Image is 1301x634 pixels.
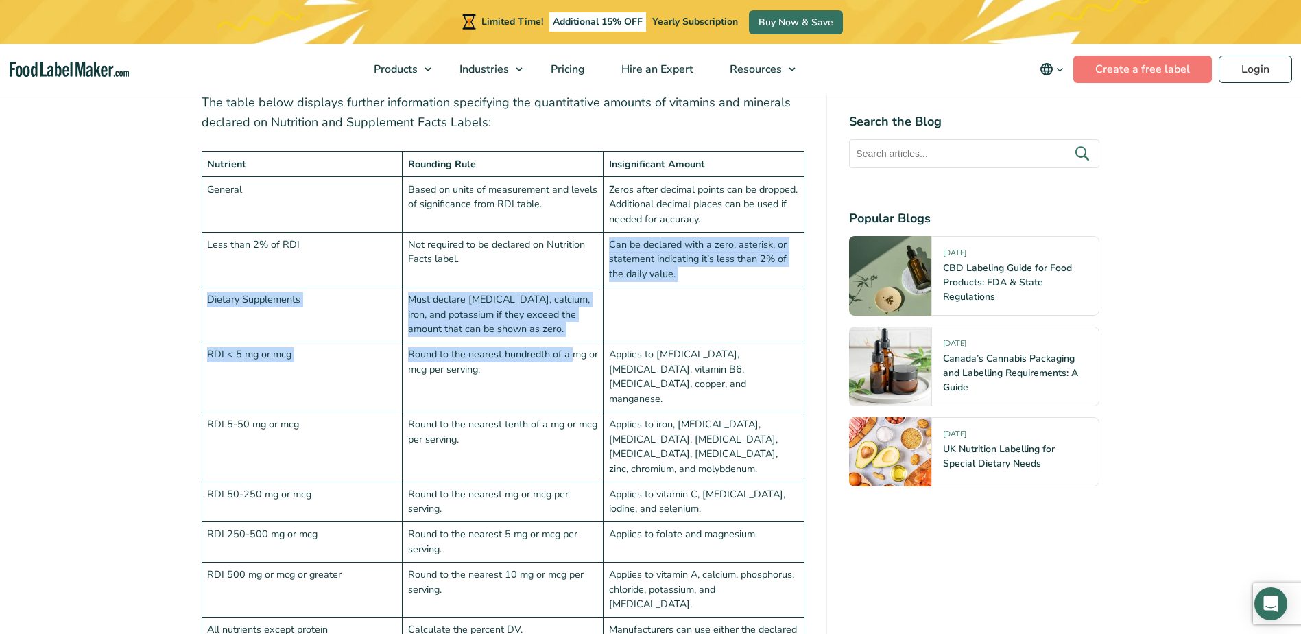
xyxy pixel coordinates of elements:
[533,44,600,95] a: Pricing
[749,10,843,34] a: Buy Now & Save
[403,287,604,342] td: Must declare [MEDICAL_DATA], calcium, iron, and potassium if they exceed the amount that can be s...
[604,342,804,412] td: Applies to [MEDICAL_DATA], [MEDICAL_DATA], vitamin B6, [MEDICAL_DATA], copper, and manganese.
[652,15,738,28] span: Yearly Subscription
[202,482,403,522] td: RDI 50-250 mg or mcg
[604,562,804,617] td: Applies to vitamin A, calcium, phosphorus, chloride, potassium, and [MEDICAL_DATA].
[403,412,604,482] td: Round to the nearest tenth of a mg or mcg per serving.
[617,62,695,77] span: Hire an Expert
[604,522,804,563] td: Applies to folate and magnesium.
[549,12,646,32] span: Additional 15% OFF
[943,338,966,354] span: [DATE]
[943,443,1055,470] a: UK Nutrition Labelling for Special Dietary Needs
[455,62,510,77] span: Industries
[403,482,604,522] td: Round to the nearest mg or mcg per serving.
[202,342,403,412] td: RDI < 5 mg or mcg
[202,93,805,132] p: The table below displays further information specifying the quantitative amounts of vitamins and ...
[481,15,543,28] span: Limited Time!
[943,429,966,445] span: [DATE]
[726,62,783,77] span: Resources
[202,522,403,563] td: RDI 250-500 mg or mcg
[202,412,403,482] td: RDI 5-50 mg or mcg
[202,177,403,232] td: General
[403,522,604,563] td: Round to the nearest 5 mg or mcg per serving.
[1254,587,1287,620] div: Open Intercom Messenger
[604,232,804,287] td: Can be declared with a zero, asterisk, or statement indicating it’s less than 2% of the daily value.
[604,482,804,522] td: Applies to vitamin C, [MEDICAL_DATA], iodine, and selenium.
[202,232,403,287] td: Less than 2% of RDI
[403,342,604,412] td: Round to the nearest hundredth of a mg or mcg per serving.
[712,44,802,95] a: Resources
[943,261,1072,303] a: CBD Labeling Guide for Food Products: FDA & State Regulations
[202,287,403,342] td: Dietary Supplements
[370,62,419,77] span: Products
[207,157,246,171] strong: Nutrient
[943,248,966,263] span: [DATE]
[442,44,529,95] a: Industries
[604,177,804,232] td: Zeros after decimal points can be dropped. Additional decimal places can be used if needed for ac...
[403,232,604,287] td: Not required to be declared on Nutrition Facts label.
[604,44,708,95] a: Hire an Expert
[408,157,476,171] strong: Rounding Rule
[356,44,438,95] a: Products
[943,352,1078,394] a: Canada’s Cannabis Packaging and Labelling Requirements: A Guide
[1219,56,1292,83] a: Login
[849,113,1099,131] h4: Search the Blog
[547,62,586,77] span: Pricing
[849,209,1099,228] h4: Popular Blogs
[403,177,604,232] td: Based on units of measurement and levels of significance from RDI table.
[609,157,705,171] strong: Insignificant Amount
[403,562,604,617] td: Round to the nearest 10 mg or mcg per serving.
[604,412,804,482] td: Applies to iron, [MEDICAL_DATA], [MEDICAL_DATA], [MEDICAL_DATA], [MEDICAL_DATA], [MEDICAL_DATA], ...
[1073,56,1212,83] a: Create a free label
[849,139,1099,168] input: Search articles...
[202,562,403,617] td: RDI 500 mg or mcg or greater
